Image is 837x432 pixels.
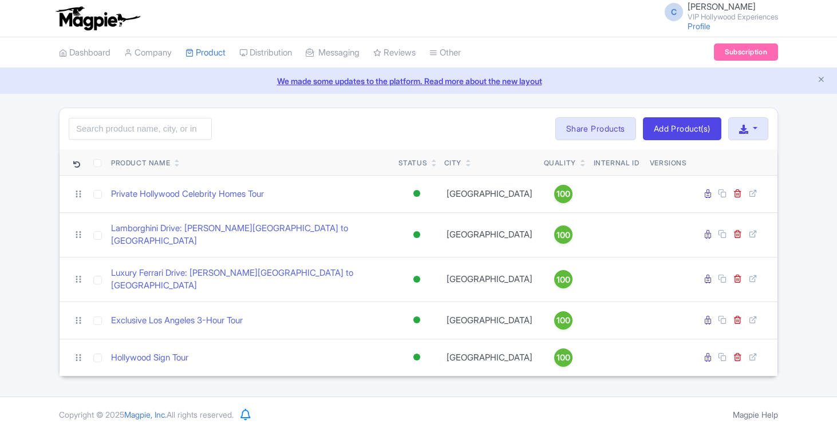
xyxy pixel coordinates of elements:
th: Versions [645,149,692,176]
span: C [665,3,683,21]
a: 100 [544,348,583,367]
div: City [444,158,461,168]
a: 100 [544,270,583,288]
a: 100 [544,225,583,244]
div: Active [411,312,423,328]
td: [GEOGRAPHIC_DATA] [440,257,539,302]
span: 100 [556,188,570,200]
div: Copyright © 2025 All rights reserved. [52,409,240,421]
span: Magpie, Inc. [124,410,167,419]
a: Messaging [306,37,360,69]
div: Active [411,271,423,288]
a: Add Product(s) [643,117,721,140]
td: [GEOGRAPHIC_DATA] [440,175,539,212]
a: Private Hollywood Celebrity Homes Tour [111,188,264,201]
div: Quality [544,158,576,168]
a: Magpie Help [733,410,778,419]
a: Profile [688,21,710,31]
div: Active [411,185,423,202]
a: Hollywood Sign Tour [111,351,188,364]
a: Dashboard [59,37,110,69]
img: logo-ab69f6fb50320c5b225c76a69d11143b.png [53,6,142,31]
a: Lamborghini Drive: [PERSON_NAME][GEOGRAPHIC_DATA] to [GEOGRAPHIC_DATA] [111,222,389,248]
div: Product Name [111,158,170,168]
a: Reviews [373,37,416,69]
a: Luxury Ferrari Drive: [PERSON_NAME][GEOGRAPHIC_DATA] to [GEOGRAPHIC_DATA] [111,267,389,292]
div: Active [411,349,423,366]
a: 100 [544,185,583,203]
span: 100 [556,314,570,327]
th: Internal ID [587,149,645,176]
a: Share Products [555,117,636,140]
span: 100 [556,351,570,364]
a: Subscription [714,43,778,61]
a: C [PERSON_NAME] VIP Hollywood Experiences [658,2,778,21]
td: [GEOGRAPHIC_DATA] [440,339,539,376]
div: Active [411,227,423,243]
a: Product [185,37,226,69]
a: Distribution [239,37,292,69]
a: Other [429,37,461,69]
small: VIP Hollywood Experiences [688,13,778,21]
a: Company [124,37,172,69]
span: [PERSON_NAME] [688,1,756,12]
a: Exclusive Los Angeles 3-Hour Tour [111,314,243,327]
button: Close announcement [817,74,826,87]
input: Search product name, city, or interal id [69,118,212,140]
a: We made some updates to the platform. Read more about the new layout [7,75,830,87]
span: 100 [556,274,570,286]
td: [GEOGRAPHIC_DATA] [440,302,539,339]
div: Status [398,158,428,168]
a: 100 [544,311,583,330]
span: 100 [556,229,570,241]
td: [GEOGRAPHIC_DATA] [440,212,539,257]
